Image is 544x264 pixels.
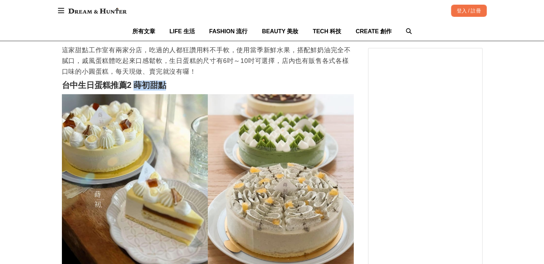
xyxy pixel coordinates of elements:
a: 所有文章 [132,22,155,41]
span: TECH 科技 [313,28,341,34]
a: LIFE 生活 [170,22,195,41]
a: BEAUTY 美妝 [262,22,298,41]
span: LIFE 生活 [170,28,195,34]
a: CREATE 創作 [356,22,392,41]
span: BEAUTY 美妝 [262,28,298,34]
div: 登入 / 註冊 [451,5,487,17]
a: TECH 科技 [313,22,341,41]
span: 所有文章 [132,28,155,34]
strong: 台中生日蛋糕推薦2 蒔初甜點 [62,80,166,90]
span: CREATE 創作 [356,28,392,34]
p: 這家甜點工作室有兩家分店，吃過的人都狂讚用料不手軟，使用當季新鮮水果，搭配鮮奶油完全不膩口，戚風蛋糕體吃起來口感鬆軟，生日蛋糕的尺寸有6吋～10吋可選擇，店內也有販售各式各樣口味的小圓蛋糕，每天... [62,45,354,77]
a: FASHION 流行 [209,22,248,41]
img: Dream & Hunter [65,4,130,17]
span: FASHION 流行 [209,28,248,34]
